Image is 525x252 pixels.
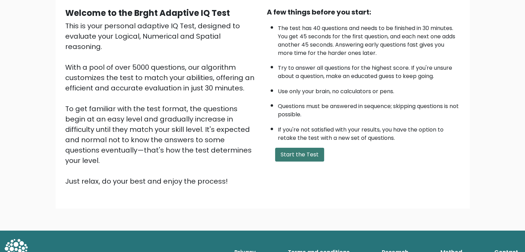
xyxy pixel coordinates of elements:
[275,148,324,162] button: Start the Test
[278,21,460,57] li: The test has 40 questions and needs to be finished in 30 minutes. You get 45 seconds for the firs...
[267,7,460,17] div: A few things before you start:
[65,21,259,186] div: This is your personal adaptive IQ Test, designed to evaluate your Logical, Numerical and Spatial ...
[278,84,460,96] li: Use only your brain, no calculators or pens.
[65,7,230,19] b: Welcome to the Brght Adaptive IQ Test
[278,99,460,119] li: Questions must be answered in sequence; skipping questions is not possible.
[278,60,460,80] li: Try to answer all questions for the highest score. If you're unsure about a question, make an edu...
[278,122,460,142] li: If you're not satisfied with your results, you have the option to retake the test with a new set ...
